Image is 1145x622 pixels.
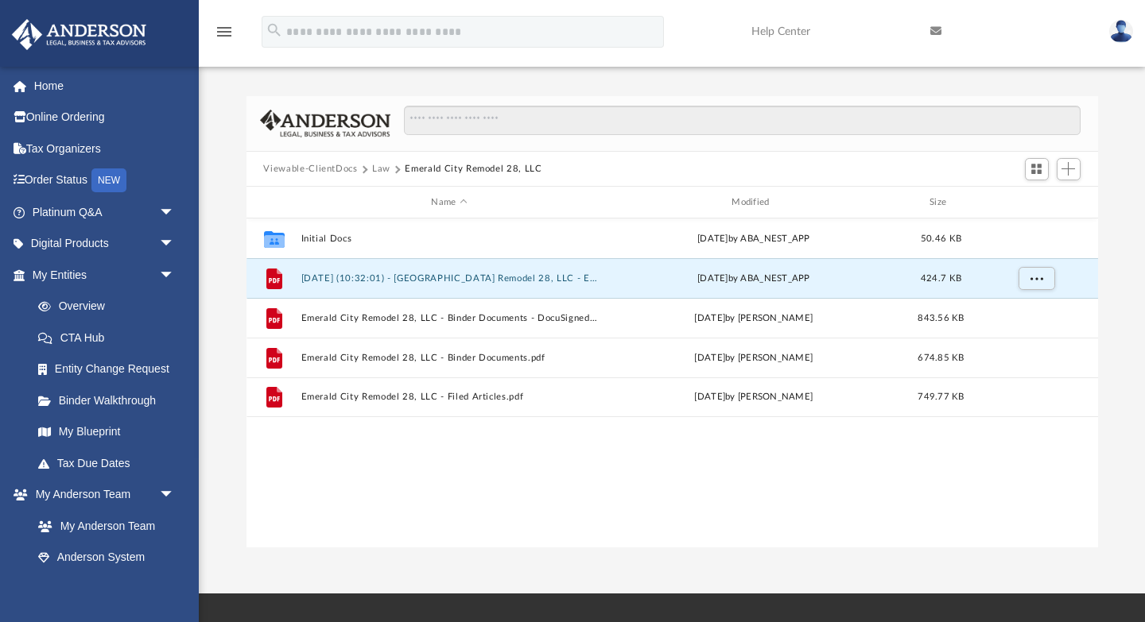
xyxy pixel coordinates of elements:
[920,234,961,243] span: 50.46 KB
[266,21,283,39] i: search
[604,195,902,210] div: Modified
[404,106,1080,136] input: Search files and folders
[246,218,1098,548] div: grid
[215,30,234,41] a: menu
[1018,267,1054,291] button: More options
[11,228,199,260] a: Digital Productsarrow_drop_down
[159,479,191,512] span: arrow_drop_down
[11,70,199,102] a: Home
[301,234,598,244] button: Initial Docs
[605,311,902,326] div: [DATE] by [PERSON_NAME]
[1057,158,1081,180] button: Add
[159,259,191,292] span: arrow_drop_down
[263,162,357,176] button: Viewable-ClientDocs
[405,162,541,176] button: Emerald City Remodel 28, LLC
[11,196,199,228] a: Platinum Q&Aarrow_drop_down
[7,19,151,50] img: Anderson Advisors Platinum Portal
[159,196,191,229] span: arrow_drop_down
[605,351,902,365] div: [DATE] by [PERSON_NAME]
[159,228,191,261] span: arrow_drop_down
[22,447,199,479] a: Tax Due Dates
[300,195,597,210] div: Name
[91,168,126,192] div: NEW
[918,314,964,323] span: 843.56 KB
[22,384,199,416] a: Binder Walkthrough
[1109,20,1133,43] img: User Pic
[301,392,598,403] button: Emerald City Remodel 28, LLC - Filed Articles.pdf
[1025,158,1049,180] button: Switch to Grid View
[11,102,199,133] a: Online Ordering
[22,353,199,385] a: Entity Change Request
[22,416,191,448] a: My Blueprint
[22,322,199,353] a: CTA Hub
[301,273,598,284] button: [DATE] (10:32:01) - [GEOGRAPHIC_DATA] Remodel 28, LLC - EIN Letter from IRS.pdf
[980,195,1091,210] div: id
[22,542,191,574] a: Anderson System
[11,259,199,291] a: My Entitiesarrow_drop_down
[253,195,293,210] div: id
[11,164,199,197] a: Order StatusNEW
[215,22,234,41] i: menu
[605,390,902,404] div: [DATE] by [PERSON_NAME]
[605,232,902,246] div: [DATE] by ABA_NEST_APP
[918,353,964,362] span: 674.85 KB
[918,392,964,401] span: 749.77 KB
[372,162,390,176] button: Law
[920,274,961,283] span: 424.7 KB
[11,133,199,164] a: Tax Organizers
[301,353,598,363] button: Emerald City Remodel 28, LLC - Binder Documents.pdf
[22,291,199,323] a: Overview
[11,479,191,511] a: My Anderson Teamarrow_drop_down
[605,272,902,286] div: [DATE] by ABA_NEST_APP
[301,313,598,323] button: Emerald City Remodel 28, LLC - Binder Documents - DocuSigned.pdf
[22,510,183,542] a: My Anderson Team
[909,195,972,210] div: Size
